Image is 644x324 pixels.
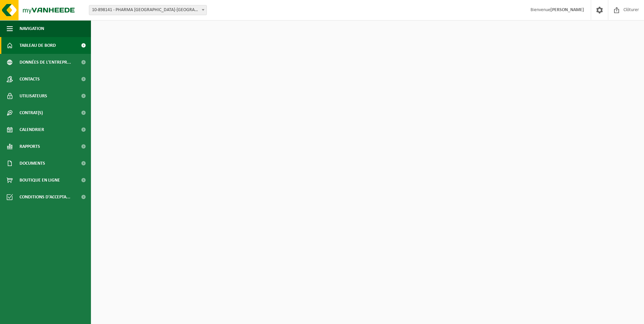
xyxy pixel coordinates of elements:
[20,155,45,172] span: Documents
[20,138,40,155] span: Rapports
[20,189,70,205] span: Conditions d'accepta...
[20,88,47,104] span: Utilisateurs
[20,37,56,54] span: Tableau de bord
[89,5,206,15] span: 10-898141 - PHARMA BELGIUM-BELMEDIS ALLEUR - ALLEUR
[20,20,44,37] span: Navigation
[89,5,207,15] span: 10-898141 - PHARMA BELGIUM-BELMEDIS ALLEUR - ALLEUR
[20,71,40,88] span: Contacts
[20,172,60,189] span: Boutique en ligne
[20,104,43,121] span: Contrat(s)
[20,54,71,71] span: Données de l'entrepr...
[20,121,44,138] span: Calendrier
[550,7,584,12] strong: [PERSON_NAME]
